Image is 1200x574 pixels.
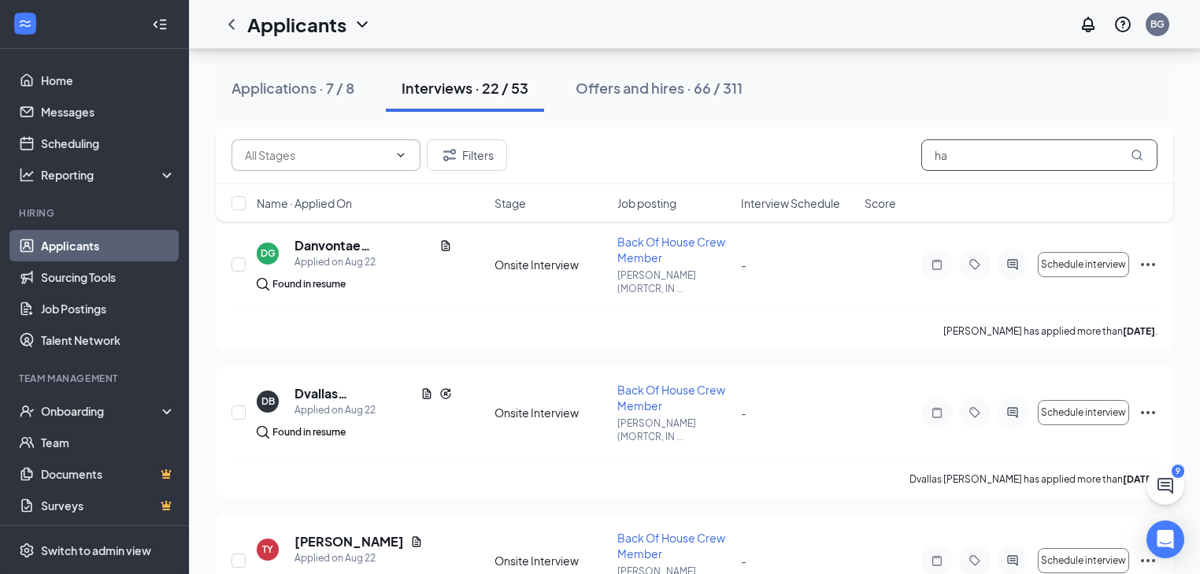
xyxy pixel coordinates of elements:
[247,11,346,38] h1: Applicants
[394,149,407,161] svg: ChevronDown
[943,324,1157,338] p: [PERSON_NAME] has applied more than .
[41,293,176,324] a: Job Postings
[909,472,1157,486] p: Dvallas [PERSON_NAME] has applied more than .
[19,403,35,419] svg: UserCheck
[1113,15,1132,34] svg: QuestionInfo
[1003,554,1022,567] svg: ActiveChat
[928,554,946,567] svg: Note
[1123,325,1155,337] b: [DATE]
[1139,551,1157,570] svg: Ellipses
[1131,149,1143,161] svg: MagnifyingGlass
[1038,548,1129,573] button: Schedule interview
[294,533,404,550] h5: [PERSON_NAME]
[272,424,346,440] div: Found in resume
[420,387,433,400] svg: Document
[222,15,241,34] svg: ChevronLeft
[1003,258,1022,271] svg: ActiveChat
[494,553,609,568] div: Onsite Interview
[617,417,731,443] p: [PERSON_NAME] (MORTCR, IN ...
[494,257,609,272] div: Onsite Interview
[865,195,896,211] span: Score
[19,206,172,220] div: Hiring
[272,276,346,292] div: Found in resume
[257,195,352,211] span: Name · Applied On
[741,257,746,272] span: -
[1079,15,1098,34] svg: Notifications
[17,16,33,31] svg: WorkstreamLogo
[41,128,176,159] a: Scheduling
[965,406,984,419] svg: Tag
[1146,520,1184,558] div: Open Intercom Messenger
[294,254,452,270] div: Applied on Aug 22
[741,195,840,211] span: Interview Schedule
[1139,403,1157,422] svg: Ellipses
[41,230,176,261] a: Applicants
[41,324,176,356] a: Talent Network
[741,554,746,568] span: -
[439,387,452,400] svg: Reapply
[928,258,946,271] svg: Note
[617,235,725,265] span: Back Of House Crew Member
[294,402,452,418] div: Applied on Aug 22
[439,239,452,252] svg: Document
[617,268,731,295] p: [PERSON_NAME] (MORTCR, IN ...
[440,146,459,165] svg: Filter
[231,78,354,98] div: Applications · 7 / 8
[576,78,743,98] div: Offers and hires · 66 / 311
[928,406,946,419] svg: Note
[152,17,168,32] svg: Collapse
[1123,473,1155,485] b: [DATE]
[617,531,725,561] span: Back Of House Crew Member
[41,490,176,521] a: SurveysCrown
[1041,259,1126,270] span: Schedule interview
[427,139,507,171] button: Filter Filters
[1038,400,1129,425] button: Schedule interview
[617,195,676,211] span: Job posting
[41,96,176,128] a: Messages
[245,146,388,164] input: All Stages
[294,550,423,566] div: Applied on Aug 22
[1156,476,1175,495] svg: ChatActive
[294,237,433,254] h5: Danvontae [PERSON_NAME]
[41,427,176,458] a: Team
[741,406,746,420] span: -
[965,554,984,567] svg: Tag
[353,15,372,34] svg: ChevronDown
[262,543,273,556] div: TY
[257,426,269,439] img: search.bf7aa3482b7795d4f01b.svg
[19,543,35,558] svg: Settings
[261,246,276,260] div: DG
[1146,467,1184,505] button: ChatActive
[41,167,176,183] div: Reporting
[1172,465,1184,478] div: 9
[261,394,275,408] div: DB
[41,261,176,293] a: Sourcing Tools
[294,385,414,402] h5: Dvallas [PERSON_NAME]
[617,383,725,413] span: Back Of House Crew Member
[1003,406,1022,419] svg: ActiveChat
[1041,407,1126,418] span: Schedule interview
[41,403,162,419] div: Onboarding
[41,458,176,490] a: DocumentsCrown
[965,258,984,271] svg: Tag
[1041,555,1126,566] span: Schedule interview
[921,139,1157,171] input: Search in interviews
[410,535,423,548] svg: Document
[494,405,609,420] div: Onsite Interview
[494,195,526,211] span: Stage
[41,543,151,558] div: Switch to admin view
[1139,255,1157,274] svg: Ellipses
[19,372,172,385] div: Team Management
[41,65,176,96] a: Home
[1038,252,1129,277] button: Schedule interview
[19,167,35,183] svg: Analysis
[402,78,528,98] div: Interviews · 22 / 53
[257,278,269,291] img: search.bf7aa3482b7795d4f01b.svg
[1150,17,1165,31] div: BG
